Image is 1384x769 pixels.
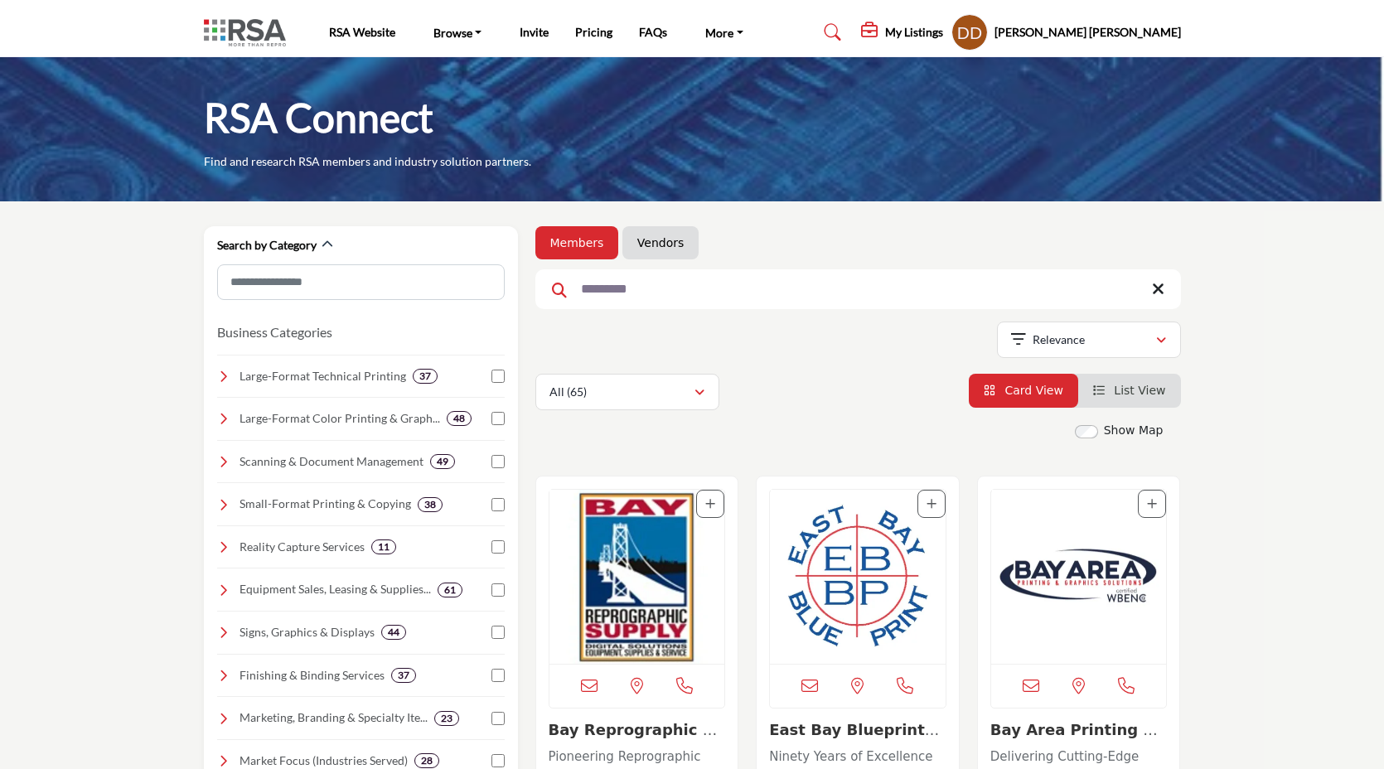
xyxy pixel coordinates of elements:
button: Show hide supplier dropdown [951,14,988,51]
b: 28 [421,755,433,767]
img: East Bay Blueprint & Supply [770,490,946,664]
input: Select Large-Format Technical Printing checkbox [491,370,505,383]
div: My Listings [861,22,943,42]
a: Bay Area Printing & ... [990,721,1158,757]
button: All (65) [535,374,719,410]
input: Select Reality Capture Services checkbox [491,540,505,554]
div: 28 Results For Market Focus (Industries Served) [414,753,439,768]
b: 38 [424,499,436,510]
h4: Scanning & Document Management: Digital conversion, archiving, indexing, secure storage, and stre... [240,453,423,470]
b: 49 [437,456,448,467]
h4: Large-Format Technical Printing: High-quality printing for blueprints, construction and architect... [240,368,406,384]
h4: Small-Format Printing & Copying: Professional printing for black and white and color document pri... [240,496,411,512]
b: 37 [398,670,409,681]
h4: Finishing & Binding Services: Laminating, binding, folding, trimming, and other finishing touches... [240,667,385,684]
h3: Bay Area Printing & Graphic Solutions [990,721,1168,739]
a: Search [808,19,852,46]
a: Pricing [575,25,612,39]
h4: Market Focus (Industries Served): Tailored solutions for industries like architecture, constructi... [240,752,408,769]
input: Select Scanning & Document Management checkbox [491,455,505,468]
h5: My Listings [885,25,943,40]
a: View Card [984,384,1063,397]
p: Relevance [1033,331,1085,348]
b: 44 [388,626,399,638]
h2: Search by Category [217,237,317,254]
li: List View [1078,374,1181,408]
img: Site Logo [204,19,294,46]
a: Invite [520,25,549,39]
h4: Equipment Sales, Leasing & Supplies: Equipment sales, leasing, service, and resale of plotters, s... [240,581,431,597]
p: Find and research RSA members and industry solution partners. [204,153,531,170]
li: Card View [969,374,1078,408]
a: More [694,21,755,44]
a: Open Listing in new tab [549,490,725,664]
h5: [PERSON_NAME] [PERSON_NAME] [994,24,1181,41]
h4: Reality Capture Services: Laser scanning, BIM modeling, photogrammetry, 3D scanning, and other ad... [240,539,365,555]
b: 23 [441,713,452,724]
img: Bay Reprographic & Supply, Inc [549,490,725,664]
b: 37 [419,370,431,382]
div: 37 Results For Finishing & Binding Services [391,668,416,683]
input: Select Equipment Sales, Leasing & Supplies checkbox [491,583,505,597]
a: Add To List [705,497,715,510]
input: Select Finishing & Binding Services checkbox [491,669,505,682]
span: Card View [1004,384,1062,397]
div: 23 Results For Marketing, Branding & Specialty Items [434,711,459,726]
input: Select Market Focus (Industries Served) checkbox [491,754,505,767]
a: Browse [422,21,494,44]
button: Relevance [997,322,1181,358]
h4: Marketing, Branding & Specialty Items: Design and creative services, marketing support, and speci... [240,709,428,726]
input: Select Large-Format Color Printing & Graphics checkbox [491,412,505,425]
h3: Bay Reprographic & Supply, Inc [549,721,726,739]
input: Select Marketing, Branding & Specialty Items checkbox [491,712,505,725]
h4: Large-Format Color Printing & Graphics: Banners, posters, vehicle wraps, and presentation graphics. [240,410,440,427]
div: 37 Results For Large-Format Technical Printing [413,369,438,384]
span: List View [1114,384,1165,397]
p: All (65) [549,384,587,400]
a: Open Listing in new tab [770,490,946,664]
h4: Signs, Graphics & Displays: Exterior/interior building signs, trade show booths, event displays, ... [240,624,375,641]
div: 49 Results For Scanning & Document Management [430,454,455,469]
a: RSA Website [329,25,395,39]
a: View List [1093,384,1166,397]
input: Select Small-Format Printing & Copying checkbox [491,498,505,511]
a: Vendors [637,235,684,251]
a: Members [550,235,604,251]
a: East Bay Blueprint &... [769,721,939,757]
h1: RSA Connect [204,92,433,143]
input: Search Keyword [535,269,1181,309]
div: 48 Results For Large-Format Color Printing & Graphics [447,411,472,426]
b: 48 [453,413,465,424]
button: Business Categories [217,322,332,342]
a: FAQs [639,25,667,39]
a: Open Listing in new tab [991,490,1167,664]
input: Select Signs, Graphics & Displays checkbox [491,626,505,639]
a: Bay Reprographic & S... [549,721,718,757]
b: 11 [378,541,390,553]
div: 11 Results For Reality Capture Services [371,539,396,554]
div: 44 Results For Signs, Graphics & Displays [381,625,406,640]
b: 61 [444,584,456,596]
img: Bay Area Printing & Graphic Solutions [991,490,1167,664]
div: 61 Results For Equipment Sales, Leasing & Supplies [438,583,462,597]
a: Add To List [927,497,936,510]
label: Show Map [1104,422,1164,439]
h3: East Bay Blueprint & Supply [769,721,946,739]
a: Add To List [1147,497,1157,510]
input: Search Category [217,264,505,300]
div: 38 Results For Small-Format Printing & Copying [418,497,443,512]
